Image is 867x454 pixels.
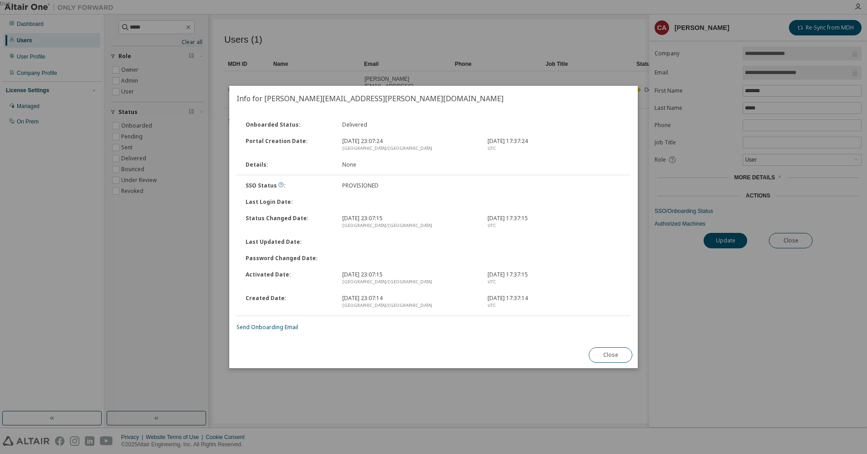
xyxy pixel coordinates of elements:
[337,215,482,229] div: [DATE] 23:07:15
[482,295,627,309] div: [DATE] 17:37:14
[482,138,627,152] div: [DATE] 17:37:24
[337,182,482,189] div: PROVISIONED
[240,271,337,286] div: Activated Date :
[342,302,477,309] div: [GEOGRAPHIC_DATA]/[GEOGRAPHIC_DATA]
[337,138,482,152] div: [DATE] 23:07:24
[240,215,337,229] div: Status Changed Date :
[240,255,337,262] div: Password Changed Date :
[342,145,477,152] div: [GEOGRAPHIC_DATA]/[GEOGRAPHIC_DATA]
[240,295,337,309] div: Created Date :
[337,161,482,168] div: None
[482,215,627,229] div: [DATE] 17:37:15
[589,347,632,363] button: Close
[488,302,622,309] div: UTC
[240,238,337,246] div: Last Updated Date :
[342,222,477,229] div: [GEOGRAPHIC_DATA]/[GEOGRAPHIC_DATA]
[229,86,638,111] h2: Info for [PERSON_NAME][EMAIL_ADDRESS][PERSON_NAME][DOMAIN_NAME]
[488,145,622,152] div: UTC
[240,182,337,189] div: SSO Status :
[337,121,482,128] div: Delivered
[236,323,298,331] a: Send Onboarding Email
[337,271,482,286] div: [DATE] 23:07:15
[240,138,337,152] div: Portal Creation Date :
[240,198,337,206] div: Last Login Date :
[488,222,622,229] div: UTC
[240,161,337,168] div: Details :
[482,271,627,286] div: [DATE] 17:37:15
[342,278,477,286] div: [GEOGRAPHIC_DATA]/[GEOGRAPHIC_DATA]
[337,295,482,309] div: [DATE] 23:07:14
[488,278,622,286] div: UTC
[240,121,337,128] div: Onboarded Status :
